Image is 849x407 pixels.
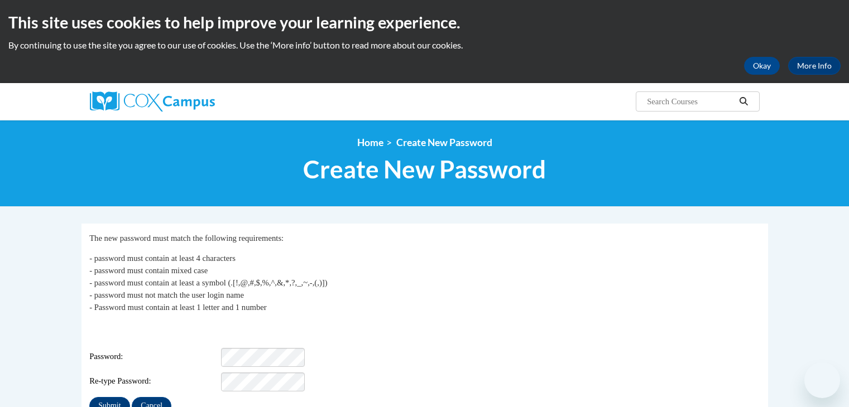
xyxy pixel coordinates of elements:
input: Search Courses [646,95,735,108]
iframe: Button to launch messaging window [804,362,840,398]
span: Create New Password [396,137,492,148]
span: The new password must match the following requirements: [89,234,284,243]
span: - password must contain at least 4 characters - password must contain mixed case - password must ... [89,254,327,312]
a: Home [357,137,383,148]
img: Cox Campus [90,91,215,112]
p: By continuing to use the site you agree to our use of cookies. Use the ‘More info’ button to read... [8,39,841,51]
span: Re-type Password: [89,375,219,387]
a: Cox Campus [90,91,302,112]
span: Create New Password [303,154,546,184]
h2: This site uses cookies to help improve your learning experience. [8,11,841,33]
button: Search [735,95,752,108]
a: More Info [788,57,841,75]
span: Password: [89,351,219,363]
button: Okay [744,57,780,75]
